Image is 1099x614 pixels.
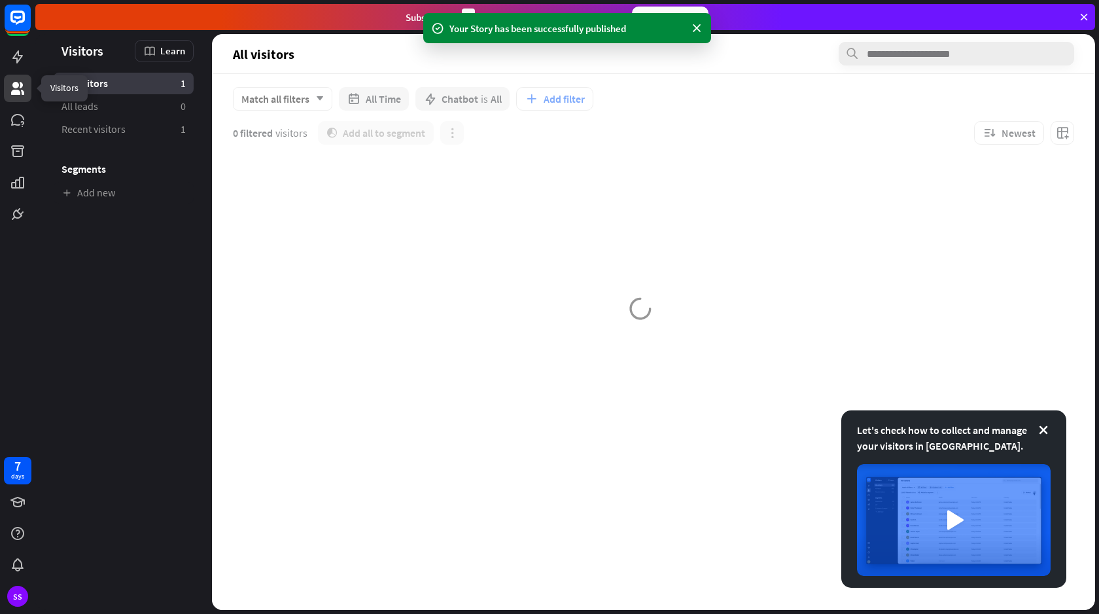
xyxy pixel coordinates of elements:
[61,122,126,136] span: Recent visitors
[7,586,28,607] div: SS
[160,45,185,57] span: Learn
[61,43,103,58] span: Visitors
[11,472,24,481] div: days
[61,99,98,113] span: All leads
[632,7,708,27] div: Subscribe now
[233,46,294,62] span: All visitors
[181,77,186,90] aside: 1
[54,96,194,117] a: All leads 0
[449,22,685,35] div: Your Story has been successfully published
[181,99,186,113] aside: 0
[54,182,194,204] a: Add new
[4,457,31,484] a: 7 days
[54,162,194,175] h3: Segments
[462,9,475,26] div: 3
[54,118,194,140] a: Recent visitors 1
[61,77,108,90] span: All visitors
[10,5,50,45] button: Open LiveChat chat widget
[857,464,1051,576] img: image
[857,422,1051,454] div: Let's check how to collect and manage your visitors in [GEOGRAPHIC_DATA].
[14,460,21,472] div: 7
[406,9,621,26] div: Subscribe in days to get your first month for $1
[181,122,186,136] aside: 1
